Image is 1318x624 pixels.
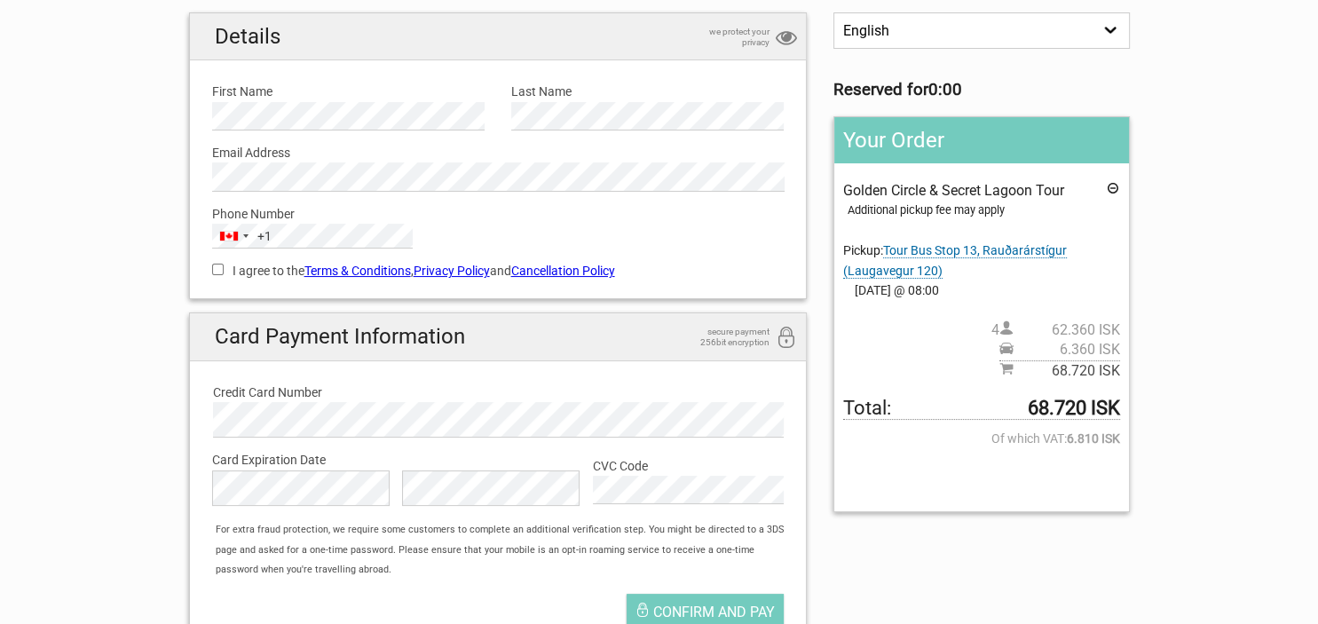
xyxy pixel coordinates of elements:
[833,80,1129,99] h3: Reserved for
[190,13,807,60] h2: Details
[843,182,1064,199] span: Golden Circle & Secret Lagoon Tour
[681,327,769,348] span: secure payment 256bit encryption
[257,226,272,246] div: +1
[414,264,490,278] a: Privacy Policy
[843,280,1119,300] span: [DATE] @ 08:00
[204,28,225,49] button: Open LiveChat chat widget
[999,340,1120,359] span: Pickup price
[843,243,1067,278] span: Change pickup place
[1028,399,1120,418] strong: 68.720 ISK
[928,80,962,99] strong: 0:00
[212,261,785,280] label: I agree to the , and
[511,264,615,278] a: Cancellation Policy
[511,82,784,101] label: Last Name
[593,456,784,476] label: CVC Code
[207,520,806,580] div: For extra fraud protection, we require some customers to complete an additional verification step...
[653,604,775,620] span: Confirm and pay
[212,204,785,224] label: Phone Number
[212,143,785,162] label: Email Address
[999,360,1120,381] span: Subtotal
[304,264,411,278] a: Terms & Conditions
[25,31,201,45] p: Chat now
[681,27,769,48] span: we protect your privacy
[190,313,807,360] h2: Card Payment Information
[848,201,1119,220] div: Additional pickup fee may apply
[1014,361,1120,381] span: 68.720 ISK
[212,450,785,470] label: Card Expiration Date
[213,383,784,402] label: Credit Card Number
[776,327,797,351] i: 256bit encryption
[843,399,1119,419] span: Total to be paid
[843,429,1119,448] span: Of which VAT:
[834,117,1128,163] h2: Your Order
[212,82,485,101] label: First Name
[776,27,797,51] i: privacy protection
[1067,429,1120,448] strong: 6.810 ISK
[1014,340,1120,359] span: 6.360 ISK
[1014,320,1120,340] span: 62.360 ISK
[991,320,1120,340] span: 4 person(s)
[213,225,272,248] button: Selected country
[843,243,1067,278] span: Pickup:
